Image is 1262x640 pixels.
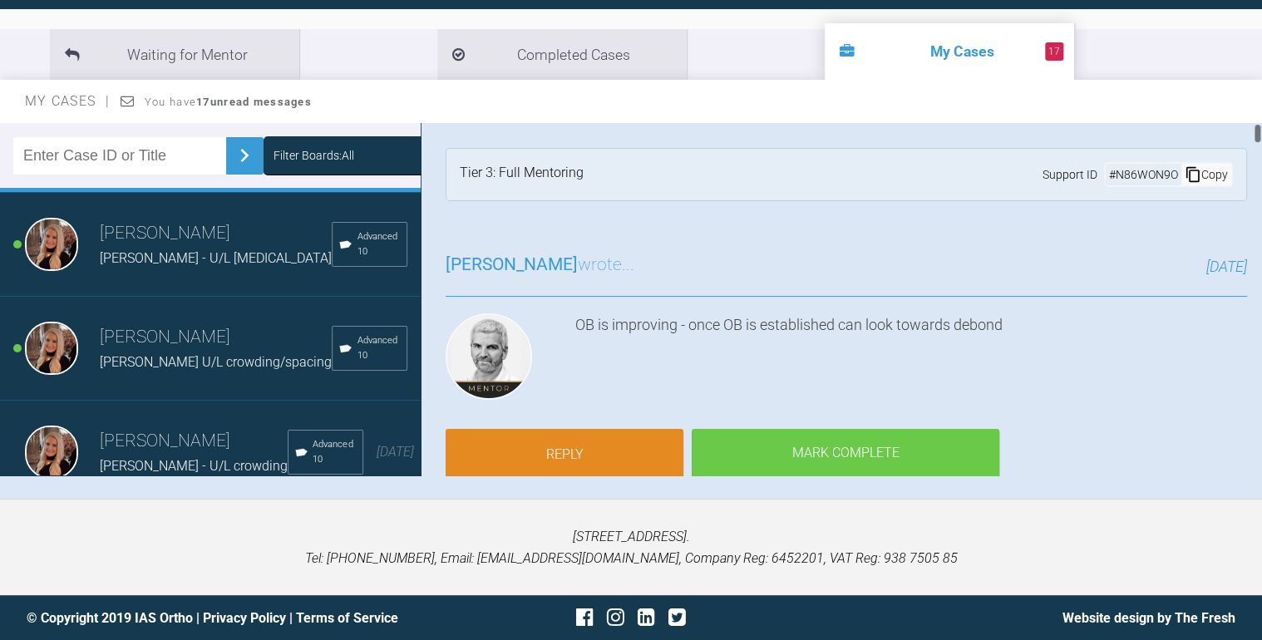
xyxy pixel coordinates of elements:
span: [PERSON_NAME] [446,254,578,274]
h3: [PERSON_NAME] [100,323,332,352]
div: OB is improving - once OB is established can look towards debond [575,313,1247,406]
li: Waiting for Mentor [50,29,299,80]
span: You have [145,96,312,108]
div: Tier 3: Full Mentoring [460,162,584,187]
li: Completed Cases [437,29,687,80]
span: Advanced 10 [313,437,356,467]
div: © Copyright 2019 IAS Ortho | | [27,608,430,629]
strong: 17 unread messages [196,96,312,108]
div: Filter Boards: All [274,146,354,165]
span: 17 [1045,42,1063,61]
span: [PERSON_NAME] U/L crowding/spacing [100,354,332,370]
img: Emma Wall [25,426,78,479]
img: chevronRight.28bd32b0.svg [231,142,258,169]
a: Privacy Policy [203,610,286,626]
input: Enter Case ID or Title [13,137,226,175]
h3: [PERSON_NAME] [100,427,288,455]
span: [DATE] [377,444,414,460]
span: [DATE] [1206,258,1247,275]
span: Advanced 10 [357,229,400,259]
a: Website design by The Fresh [1062,610,1235,626]
a: Terms of Service [296,610,398,626]
span: Advanced 10 [357,333,400,363]
div: # N86WON9O [1106,165,1181,184]
a: Reply [446,429,683,480]
div: Copy [1181,164,1231,185]
img: Emma Wall [25,322,78,375]
h3: [PERSON_NAME] [100,219,332,248]
span: My Cases [25,93,111,109]
p: [STREET_ADDRESS]. Tel: [PHONE_NUMBER], Email: [EMAIL_ADDRESS][DOMAIN_NAME], Company Reg: 6452201,... [27,526,1235,569]
img: Emma Wall [25,218,78,271]
h3: wrote... [446,251,634,279]
span: Support ID [1043,165,1097,184]
span: [PERSON_NAME] - U/L [MEDICAL_DATA] [100,250,332,266]
span: [PERSON_NAME] - U/L crowding [100,458,288,474]
li: My Cases [825,23,1074,80]
div: Mark Complete [692,429,999,480]
img: Ross Hobson [446,313,532,400]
